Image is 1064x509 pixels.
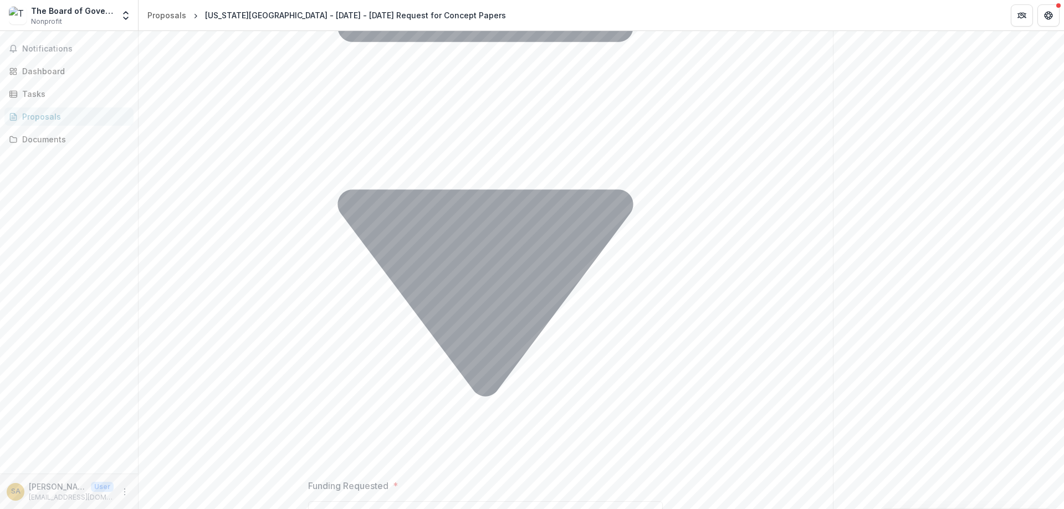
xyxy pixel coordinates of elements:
div: Proposals [147,9,186,21]
div: Dashboard [22,65,125,77]
p: [EMAIL_ADDRESS][DOMAIN_NAME] [29,492,114,502]
div: [US_STATE][GEOGRAPHIC_DATA] - [DATE] - [DATE] Request for Concept Papers [205,9,506,21]
p: Funding Requested [308,479,388,492]
a: Tasks [4,85,134,103]
a: Documents [4,130,134,148]
div: Tasks [22,88,125,100]
span: Nonprofit [31,17,62,27]
a: Dashboard [4,62,134,80]
a: Proposals [4,107,134,126]
div: Proposals [22,111,125,122]
div: Shannon Ailor [11,488,21,495]
button: Get Help [1037,4,1060,27]
p: User [91,482,114,492]
p: [PERSON_NAME] [29,481,86,492]
button: More [118,485,131,498]
nav: breadcrumb [143,7,510,23]
button: Open entity switcher [118,4,134,27]
img: The Board of Governors of Missouri State University [9,7,27,24]
a: Proposals [143,7,191,23]
button: Partners [1011,4,1033,27]
button: Notifications [4,40,134,58]
div: Documents [22,133,125,145]
span: Notifications [22,44,129,54]
div: The Board of Governors of [US_STATE][GEOGRAPHIC_DATA] [31,5,114,17]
